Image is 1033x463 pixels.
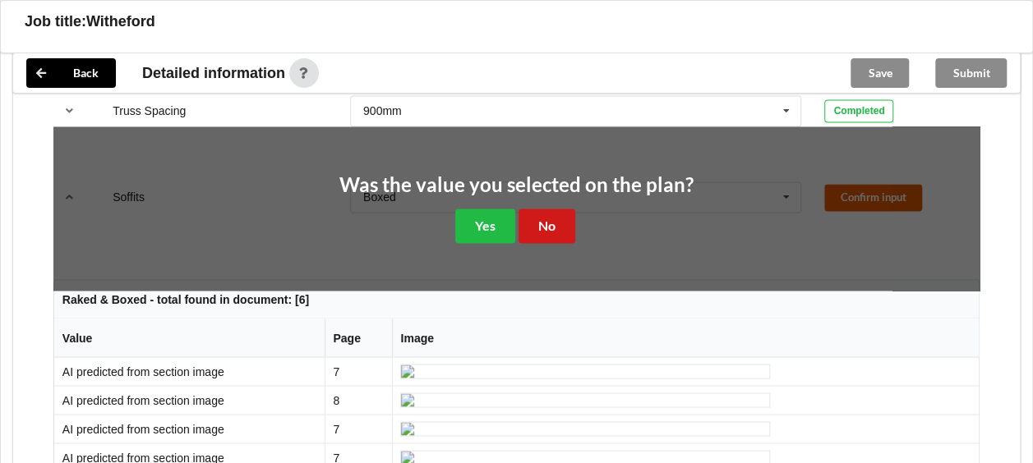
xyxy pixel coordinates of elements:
button: Yes [455,209,515,242]
h3: Job title: [25,12,86,31]
button: reference-toggle [53,96,85,126]
h3: Witheford [86,12,155,31]
td: AI predicted from section image [54,385,325,414]
label: Truss Spacing [113,104,186,117]
img: ai_input-page7-Soffits-c2.jpeg [400,421,770,436]
th: Image [392,319,979,357]
td: 7 [325,357,392,385]
th: Page [325,319,392,357]
button: Back [26,58,116,88]
td: 8 [325,385,392,414]
div: Completed [824,99,893,122]
h2: Was the value you selected on the plan? [339,172,694,198]
td: AI predicted from section image [54,414,325,442]
div: 900mm [363,105,402,117]
span: Detailed information [142,66,285,80]
th: Raked & Boxed - total found in document: [6] [54,280,979,319]
img: ai_input-page7-Soffits-c0.jpeg [400,364,770,378]
button: No [519,209,575,242]
img: ai_input-page8-Soffits-c1.jpeg [400,392,770,407]
td: 7 [325,414,392,442]
td: AI predicted from section image [54,357,325,385]
th: Value [54,319,325,357]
